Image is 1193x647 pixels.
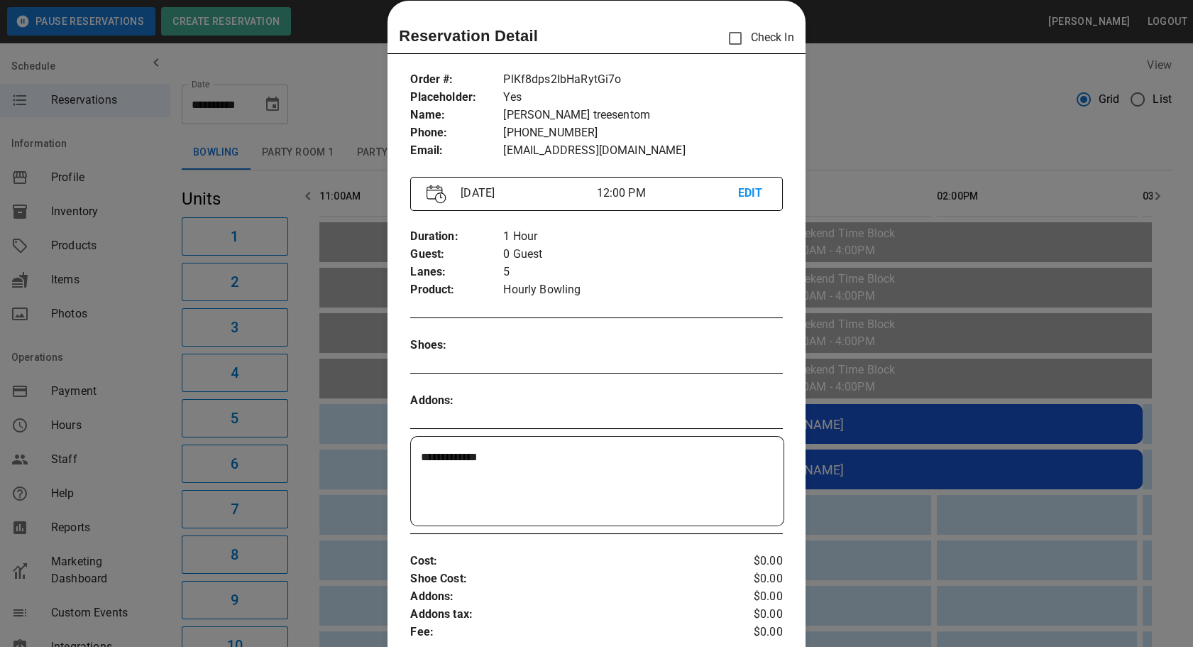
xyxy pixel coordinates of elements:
p: Product : [410,281,503,299]
p: Addons tax : [410,606,720,624]
p: [PHONE_NUMBER] [503,124,782,142]
p: $0.00 [720,606,782,624]
p: Yes [503,89,782,107]
p: $0.00 [720,553,782,570]
p: Lanes : [410,263,503,281]
p: $0.00 [720,624,782,641]
p: 12:00 PM [596,185,737,202]
p: Cost : [410,553,720,570]
p: Placeholder : [410,89,503,107]
p: $0.00 [720,588,782,606]
p: EDIT [738,185,766,202]
p: Hourly Bowling [503,281,782,299]
p: Shoe Cost : [410,570,720,588]
p: Name : [410,107,503,124]
img: Vector [427,185,446,204]
p: Addons : [410,392,503,410]
p: Phone : [410,124,503,142]
p: Shoes : [410,337,503,354]
p: [PERSON_NAME] treesentom [503,107,782,124]
p: Check In [720,23,793,53]
p: 0 Guest [503,246,782,263]
p: Addons : [410,588,720,606]
p: [DATE] [455,185,596,202]
p: Order # : [410,71,503,89]
p: 1 Hour [503,228,782,246]
p: Duration : [410,228,503,246]
p: Email : [410,142,503,160]
p: Fee : [410,624,720,641]
p: Guest : [410,246,503,263]
p: 5 [503,263,782,281]
p: PlKf8dps2IbHaRytGi7o [503,71,782,89]
p: [EMAIL_ADDRESS][DOMAIN_NAME] [503,142,782,160]
p: Reservation Detail [399,24,538,48]
p: $0.00 [720,570,782,588]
